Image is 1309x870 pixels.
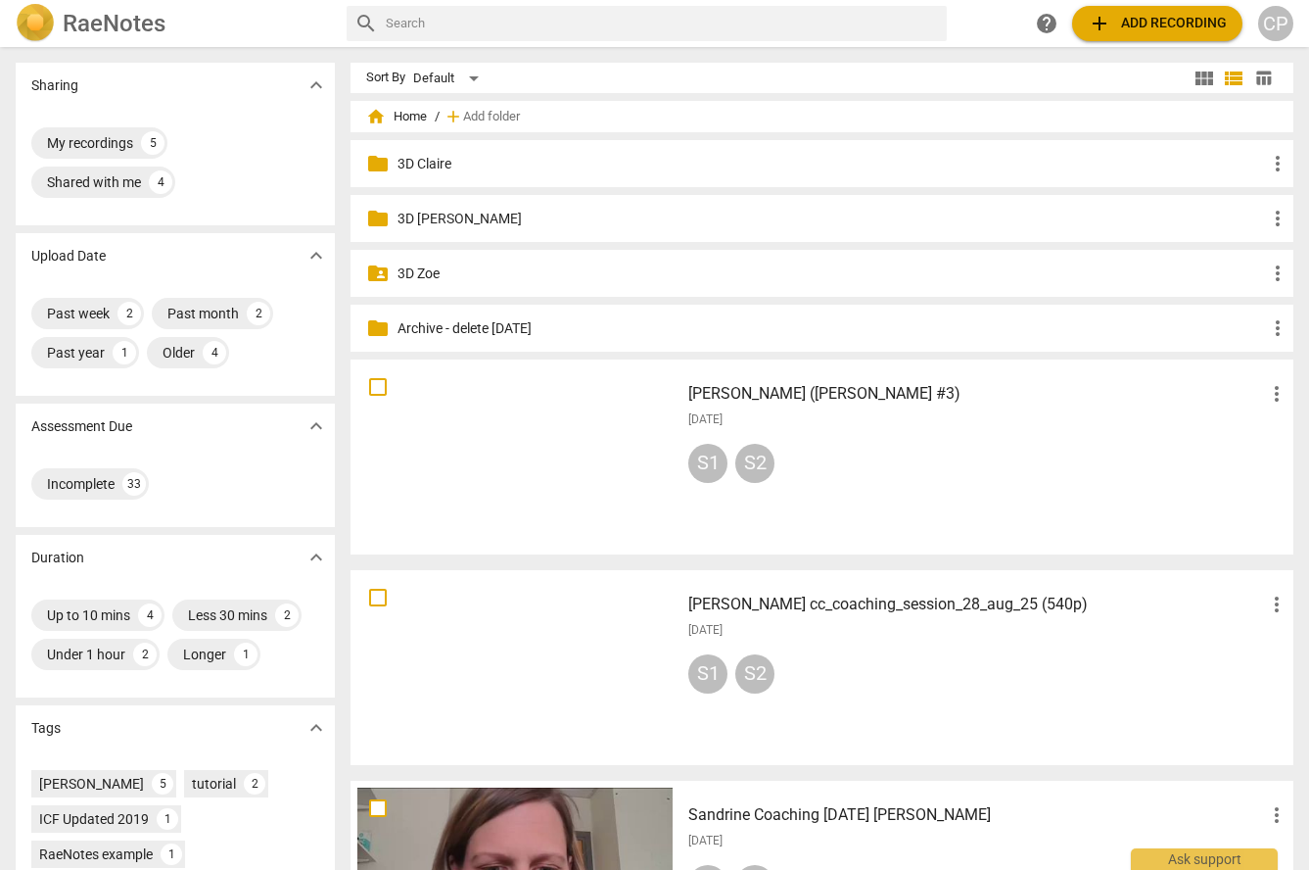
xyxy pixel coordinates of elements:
[149,170,172,194] div: 4
[1088,12,1227,35] span: Add recording
[31,75,78,96] p: Sharing
[47,133,133,153] div: My recordings
[47,605,130,625] div: Up to 10 mins
[463,110,520,124] span: Add folder
[16,4,331,43] a: LogoRaeNotes
[302,543,331,572] button: Show more
[152,773,173,795] div: 5
[688,593,1265,616] h3: Hattie cc_coaching_session_28_aug_25 (540p)
[1035,12,1058,35] span: help
[1266,262,1289,285] span: more_vert
[39,809,149,829] div: ICF Updated 2019
[357,577,1286,758] a: [PERSON_NAME] cc_coaching_session_28_aug_25 (540p)[DATE]S1S2
[31,718,61,739] p: Tags
[386,8,939,39] input: Search
[167,304,239,323] div: Past month
[192,774,236,794] div: tutorial
[304,414,328,438] span: expand_more
[1248,64,1278,93] button: Table view
[304,244,328,267] span: expand_more
[1265,803,1288,827] span: more_vert
[157,808,178,830] div: 1
[304,546,328,569] span: expand_more
[304,73,328,97] span: expand_more
[302,241,331,270] button: Show more
[31,416,132,437] p: Assessment Due
[47,304,110,323] div: Past week
[161,844,182,865] div: 1
[1254,69,1273,87] span: table_chart
[203,341,226,364] div: 4
[133,643,157,666] div: 2
[31,548,84,568] p: Duration
[354,12,378,35] span: search
[244,773,265,795] div: 2
[122,472,146,496] div: 33
[413,63,486,94] div: Default
[366,152,390,175] span: folder
[366,107,427,126] span: Home
[366,207,390,230] span: folder
[275,604,299,627] div: 2
[47,474,115,494] div: Incomplete
[366,262,390,285] span: folder_shared
[188,605,267,625] div: Less 30 mins
[234,643,257,666] div: 1
[688,444,727,483] div: S1
[1190,64,1219,93] button: Tile view
[1029,6,1064,41] a: Help
[138,604,162,627] div: 4
[688,833,723,849] span: [DATE]
[688,622,723,639] span: [DATE]
[688,382,1265,406] h3: Lizzie (Lyndsay #3)
[47,645,125,664] div: Under 1 hour
[397,209,1266,229] p: 3D Ruth
[163,343,195,362] div: Older
[1192,67,1216,90] span: view_module
[1265,593,1288,616] span: more_vert
[247,302,270,325] div: 2
[31,246,106,266] p: Upload Date
[444,107,463,126] span: add
[1266,152,1289,175] span: more_vert
[1219,64,1248,93] button: List view
[302,713,331,743] button: Show more
[397,154,1266,174] p: 3D Claire
[39,774,144,794] div: [PERSON_NAME]
[688,654,727,694] div: S1
[397,318,1266,339] p: Archive - delete in 3 months
[1131,848,1278,870] div: Ask support
[435,110,440,124] span: /
[1266,207,1289,230] span: more_vert
[1088,12,1111,35] span: add
[1265,382,1288,406] span: more_vert
[141,131,164,155] div: 5
[47,343,105,362] div: Past year
[366,107,386,126] span: home
[183,645,226,664] div: Longer
[117,302,141,325] div: 2
[304,716,328,740] span: expand_more
[1072,6,1242,41] button: Upload
[63,10,165,37] h2: RaeNotes
[47,172,141,192] div: Shared with me
[1266,316,1289,340] span: more_vert
[688,411,723,428] span: [DATE]
[39,845,153,864] div: RaeNotes example
[366,316,390,340] span: folder
[16,4,55,43] img: Logo
[1258,6,1293,41] button: CP
[366,71,405,85] div: Sort By
[357,366,1286,548] a: [PERSON_NAME] ([PERSON_NAME] #3)[DATE]S1S2
[302,71,331,100] button: Show more
[397,264,1266,284] p: 3D Zoe
[735,444,774,483] div: S2
[688,803,1265,827] h3: Sandrine Coaching 12th May 2025 Isabel
[1222,67,1245,90] span: view_list
[113,341,136,364] div: 1
[302,411,331,441] button: Show more
[735,654,774,694] div: S2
